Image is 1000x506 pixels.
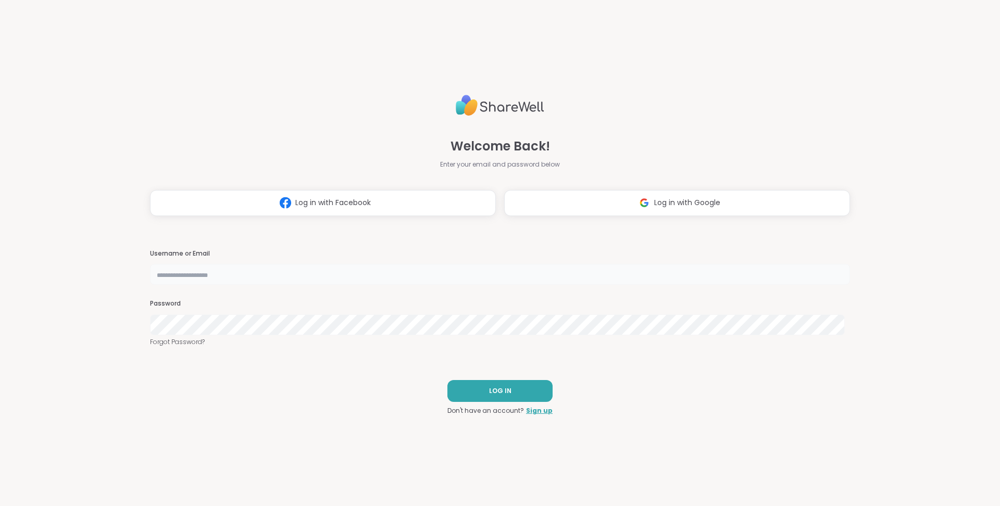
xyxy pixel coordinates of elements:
[634,193,654,212] img: ShareWell Logomark
[456,91,544,120] img: ShareWell Logo
[150,190,496,216] button: Log in with Facebook
[447,406,524,415] span: Don't have an account?
[504,190,850,216] button: Log in with Google
[150,249,850,258] h3: Username or Email
[440,160,560,169] span: Enter your email and password below
[489,386,511,396] span: LOG IN
[447,380,553,402] button: LOG IN
[295,197,371,208] span: Log in with Facebook
[150,337,850,347] a: Forgot Password?
[276,193,295,212] img: ShareWell Logomark
[150,299,850,308] h3: Password
[451,137,550,156] span: Welcome Back!
[654,197,720,208] span: Log in with Google
[526,406,553,415] a: Sign up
